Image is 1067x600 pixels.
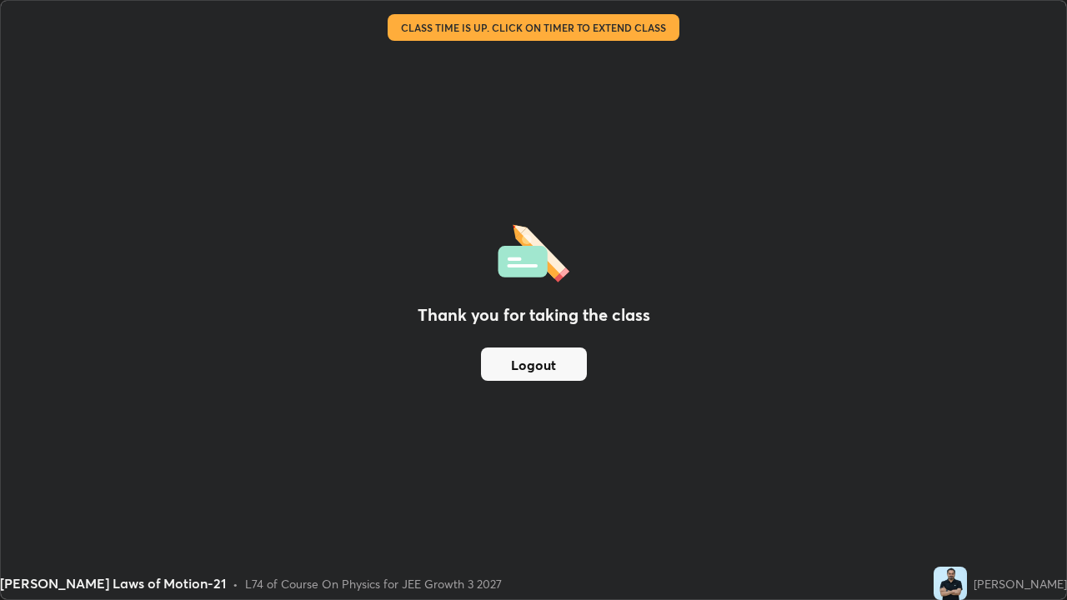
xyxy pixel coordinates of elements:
[245,575,502,592] div: L74 of Course On Physics for JEE Growth 3 2027
[481,347,587,381] button: Logout
[974,575,1067,592] div: [PERSON_NAME]
[934,567,967,600] img: 0aa4a9aead7a489ea7c77bce355376cd.jpg
[233,575,238,592] div: •
[498,219,569,282] img: offlineFeedback.1438e8b3.svg
[418,302,650,327] h2: Thank you for taking the class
